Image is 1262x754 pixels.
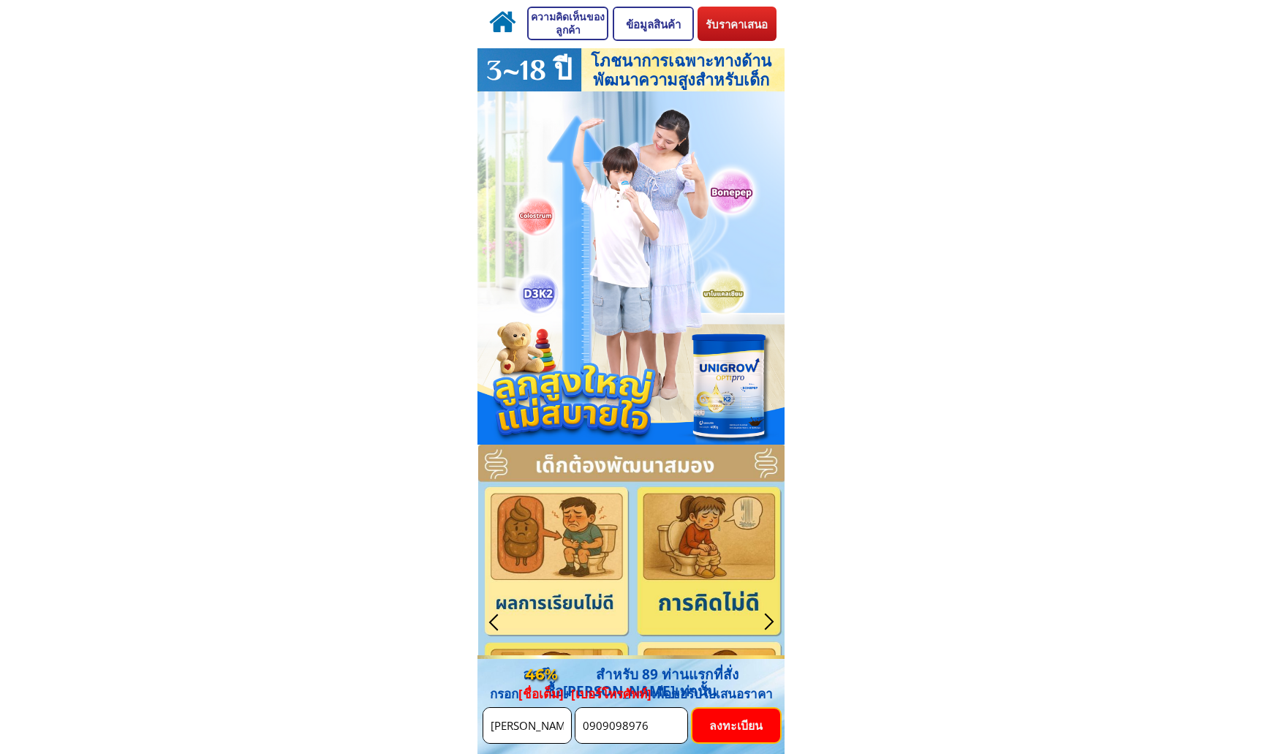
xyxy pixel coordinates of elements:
div: ลดถึง สำหรับ 89 ท่านแรกที่สั่งซื้อ[PERSON_NAME]เท่านั้น [477,666,785,700]
p: รับราคาเสนอ [698,7,777,41]
p: ความคิดเห็นของลูกค้า [529,8,607,39]
div: 46% [517,666,566,683]
span: [เบอร์โทรศัพท์] [571,685,651,702]
div: กรอก + เพื่อขอรับใบเสนอราคา [463,687,800,701]
h3: โภชนาการเฉพาะทางด้านพัฒนาความสูงสำหรับเด็ก [577,50,785,89]
p: ข้อมูลสินค้า [614,8,692,39]
input: ชื่อเต็ม * [487,708,567,743]
span: [ชื่อเต็ม] [518,685,564,702]
input: หมายเลขโทรศัพท์ * [579,708,684,743]
h3: 3~18 ปี [472,53,586,88]
p: ลงทะเบียน [692,709,780,742]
